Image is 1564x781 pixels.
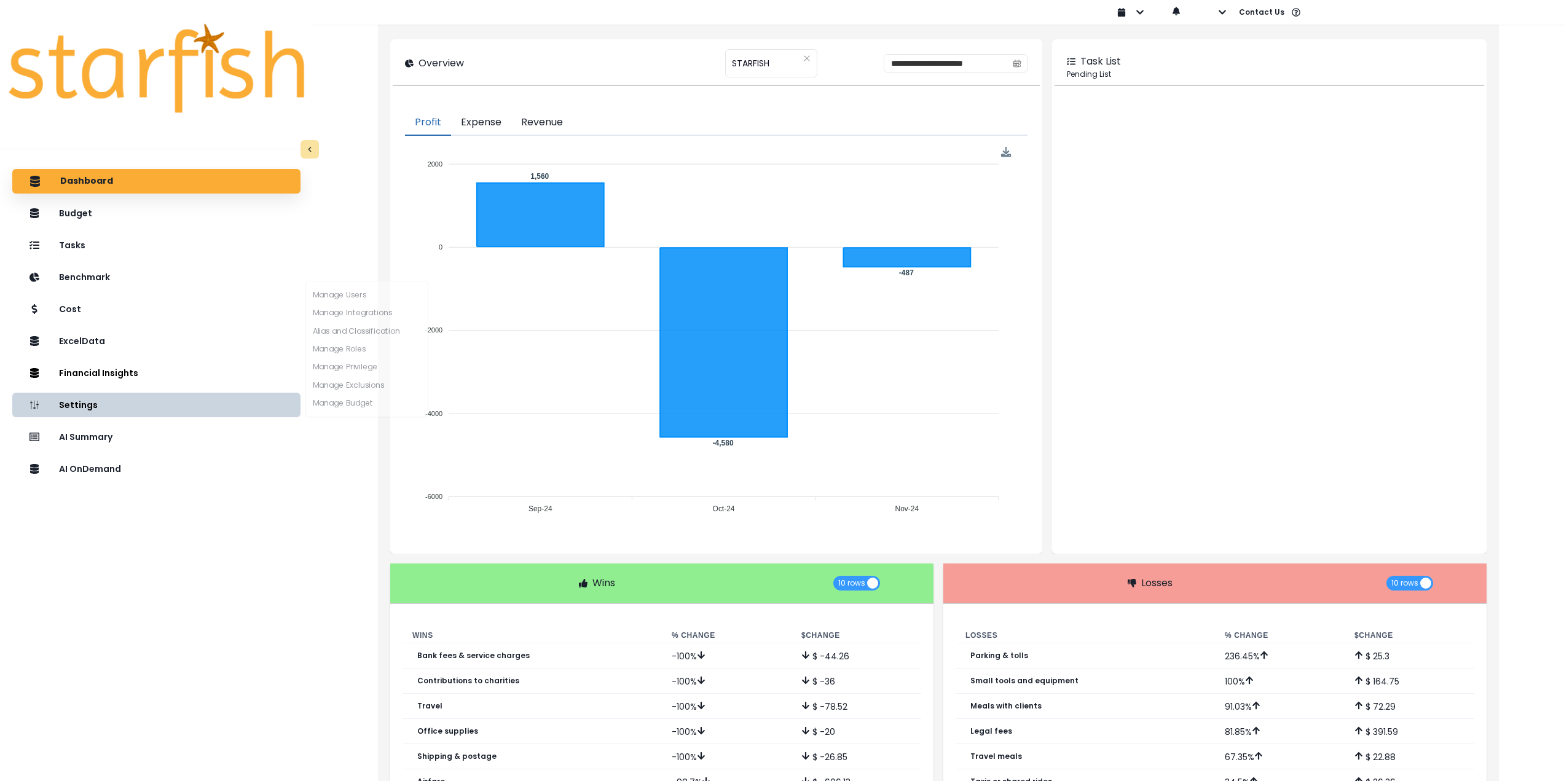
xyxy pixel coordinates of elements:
[1345,719,1474,744] td: $ 391.59
[792,744,921,769] td: $ -26.85
[451,110,511,136] button: Expense
[403,628,662,643] th: Wins
[662,628,792,643] th: % Change
[12,233,301,257] button: Tasks
[306,358,428,376] button: Manage Privilege
[306,286,428,304] button: Manage Users
[59,208,92,219] p: Budget
[792,669,921,694] td: $ -36
[970,752,1022,761] p: Travel meals
[792,628,921,643] th: $ Change
[12,297,301,321] button: Cost
[803,55,811,62] svg: close
[1215,643,1345,669] td: 236.45 %
[12,425,301,449] button: AI Summary
[1345,669,1474,694] td: $ 164.75
[59,464,121,474] p: AI OnDemand
[792,719,921,744] td: $ -20
[12,393,301,417] button: Settings
[838,576,865,591] span: 10 rows
[713,505,735,514] tspan: Oct-24
[12,265,301,289] button: Benchmark
[428,160,442,168] tspan: 2000
[306,376,428,394] button: Manage Exclusions
[12,169,301,194] button: Dashboard
[1345,628,1474,643] th: $ Change
[439,243,442,251] tspan: 0
[1345,643,1474,669] td: $ 25.3
[12,457,301,481] button: AI OnDemand
[425,493,442,500] tspan: -6000
[792,643,921,669] td: $ -44.26
[417,702,442,710] p: Travel
[12,361,301,385] button: Financial Insights
[662,694,792,719] td: -100 %
[662,643,792,669] td: -100 %
[1067,69,1472,80] p: Pending List
[662,719,792,744] td: -100 %
[592,576,615,591] p: Wins
[1215,628,1345,643] th: % Change
[59,272,110,283] p: Benchmark
[511,110,573,136] button: Revenue
[1215,694,1345,719] td: 91.03 %
[732,50,769,76] span: STARFISH
[1345,744,1474,769] td: $ 22.88
[1215,669,1345,694] td: 100 %
[59,304,81,315] p: Cost
[12,201,301,226] button: Budget
[59,432,112,442] p: AI Summary
[970,677,1079,685] p: Small tools and equipment
[405,110,451,136] button: Profit
[1141,576,1173,591] p: Losses
[417,651,530,660] p: Bank fees & service charges
[1215,744,1345,769] td: 67.35 %
[59,240,85,251] p: Tasks
[1391,576,1418,591] span: 10 rows
[970,727,1012,736] p: Legal fees
[417,727,478,736] p: Office supplies
[306,394,428,412] button: Manage Budget
[662,744,792,769] td: -100 %
[306,304,428,322] button: Manage Integrations
[1215,719,1345,744] td: 81.85 %
[306,340,428,358] button: Manage Roles
[792,694,921,719] td: $ -78.52
[419,56,464,71] p: Overview
[12,329,301,353] button: ExcelData
[803,52,811,65] button: Clear
[1080,54,1121,69] p: Task List
[60,176,113,187] p: Dashboard
[529,505,552,514] tspan: Sep-24
[306,322,428,340] button: Alias and Classification
[1001,147,1012,157] img: Download Profit
[417,752,497,761] p: Shipping & postage
[1013,59,1021,68] svg: calendar
[970,651,1028,660] p: Parking & tolls
[1001,147,1012,157] div: Menu
[956,628,1215,643] th: Losses
[417,677,519,685] p: Contributions to charities
[1345,694,1474,719] td: $ 72.29
[970,702,1042,710] p: Meals with clients
[662,669,792,694] td: -100 %
[895,505,919,514] tspan: Nov-24
[59,336,105,347] p: ExcelData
